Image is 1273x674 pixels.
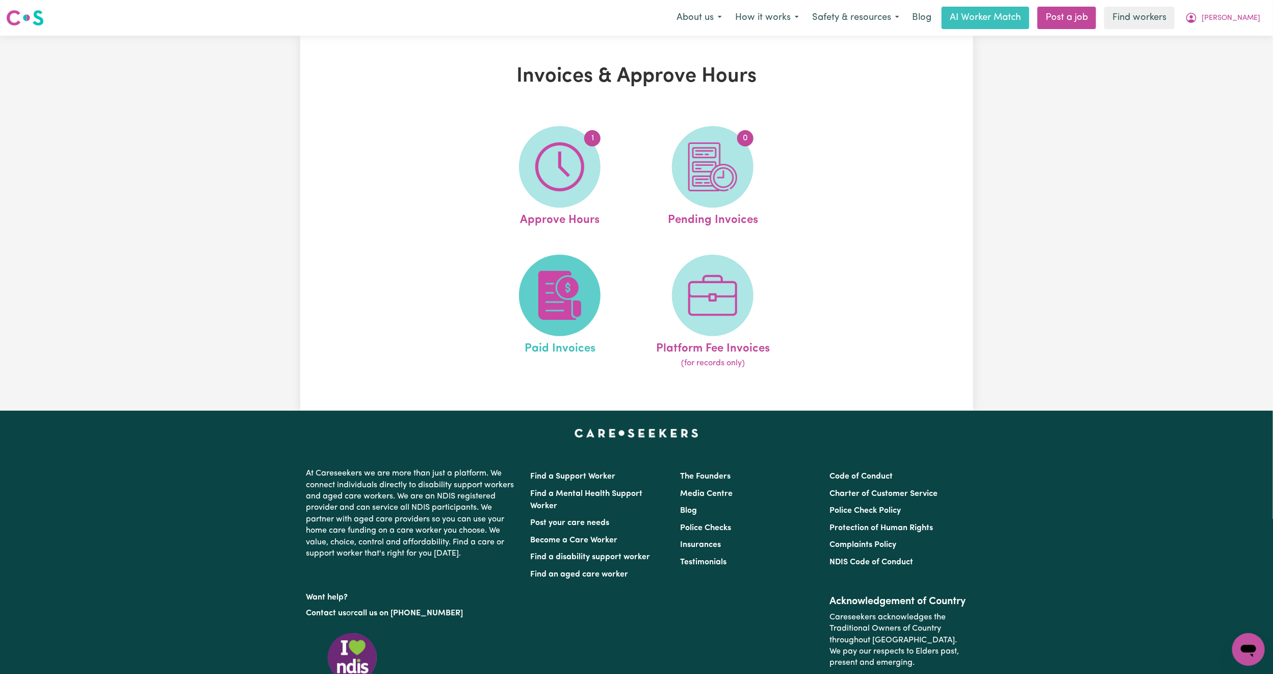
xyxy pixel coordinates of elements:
[639,126,786,229] a: Pending Invoices
[531,536,618,544] a: Become a Care Worker
[670,7,729,29] button: About us
[681,357,745,369] span: (for records only)
[829,507,901,515] a: Police Check Policy
[6,9,44,27] img: Careseekers logo
[520,208,600,229] span: Approve Hours
[829,558,913,566] a: NDIS Code of Conduct
[531,570,629,579] a: Find an aged care worker
[668,208,758,229] span: Pending Invoices
[829,524,933,532] a: Protection of Human Rights
[1104,7,1175,29] a: Find workers
[575,429,698,437] a: Careseekers home page
[680,490,733,498] a: Media Centre
[639,255,786,370] a: Platform Fee Invoices(for records only)
[306,464,518,563] p: At Careseekers we are more than just a platform. We connect individuals directly to disability su...
[906,7,938,29] a: Blog
[729,7,806,29] button: How it works
[680,524,731,532] a: Police Checks
[737,130,754,146] span: 0
[584,130,601,146] span: 1
[306,604,518,623] p: or
[486,255,633,370] a: Paid Invoices
[1232,633,1265,666] iframe: Button to launch messaging window, conversation in progress
[680,472,731,481] a: The Founders
[656,336,770,358] span: Platform Fee Invoices
[829,608,967,673] p: Careseekers acknowledges the Traditional Owners of Country throughout [GEOGRAPHIC_DATA]. We pay o...
[354,609,463,617] a: call us on [PHONE_NUMBER]
[531,490,643,510] a: Find a Mental Health Support Worker
[680,541,721,549] a: Insurances
[942,7,1029,29] a: AI Worker Match
[829,595,967,608] h2: Acknowledgement of Country
[419,64,855,89] h1: Invoices & Approve Hours
[531,472,616,481] a: Find a Support Worker
[531,553,651,561] a: Find a disability support worker
[306,588,518,603] p: Want help?
[1202,13,1260,24] span: [PERSON_NAME]
[806,7,906,29] button: Safety & resources
[486,126,633,229] a: Approve Hours
[531,519,610,527] a: Post your care needs
[1179,7,1267,29] button: My Account
[829,490,938,498] a: Charter of Customer Service
[680,507,697,515] a: Blog
[1037,7,1096,29] a: Post a job
[829,541,896,549] a: Complaints Policy
[525,336,595,358] span: Paid Invoices
[829,472,893,481] a: Code of Conduct
[306,609,347,617] a: Contact us
[6,6,44,30] a: Careseekers logo
[680,558,726,566] a: Testimonials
